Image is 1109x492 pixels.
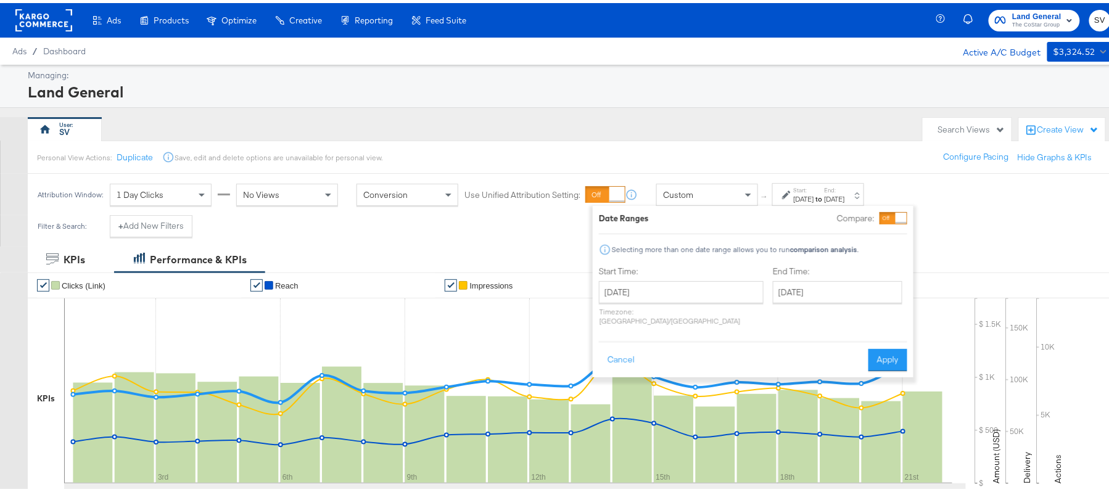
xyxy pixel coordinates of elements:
div: Personal View Actions: [37,150,112,160]
span: Ads [12,43,27,53]
p: Timezone: [GEOGRAPHIC_DATA]/[GEOGRAPHIC_DATA] [599,304,764,322]
span: / [27,43,43,53]
span: Custom [663,186,693,197]
a: ✔ [250,276,263,289]
div: Selecting more than one date range allows you to run . [611,242,859,251]
div: Land General [28,78,1108,99]
div: Date Ranges [599,210,649,221]
span: SV [1094,10,1106,25]
span: ↑ [759,192,771,196]
span: Reporting [355,12,393,22]
span: Impressions [469,278,513,287]
div: KPIs [37,390,55,401]
div: [DATE] [825,191,845,201]
label: Start: [794,183,814,191]
div: $3,324.52 [1053,41,1096,57]
button: Hide Graphs & KPIs [1018,149,1092,160]
a: ✔ [37,276,49,289]
div: Active A/C Budget [950,39,1041,57]
div: Filter & Search: [37,219,87,228]
span: Optimize [221,12,257,22]
div: Search Views [938,121,1005,133]
label: Compare: [837,210,875,221]
span: Clicks (Link) [62,278,105,287]
label: End: [825,183,845,191]
button: Configure Pacing [935,143,1018,165]
button: Apply [868,346,907,368]
span: Reach [275,278,299,287]
div: [DATE] [794,191,814,201]
text: Delivery [1022,449,1033,480]
button: Duplicate [117,149,153,160]
span: No Views [243,186,279,197]
button: Cancel [599,346,643,368]
span: Ads [107,12,121,22]
button: +Add New Filters [110,212,192,234]
div: Managing: [28,67,1108,78]
span: Conversion [363,186,408,197]
div: SV [59,123,70,135]
text: Actions [1053,451,1064,480]
span: Land General [1012,7,1062,20]
label: Use Unified Attribution Setting: [464,186,580,198]
a: Dashboard [43,43,86,53]
label: Start Time: [599,263,764,274]
button: Land GeneralThe CoStar Group [989,7,1080,28]
strong: comparison analysis [790,242,857,251]
label: End Time: [773,263,907,274]
span: 1 Day Clicks [117,186,163,197]
span: Creative [289,12,322,22]
div: KPIs [64,250,85,264]
span: Feed Suite [426,12,466,22]
strong: + [118,217,123,229]
strong: to [814,191,825,200]
div: Attribution Window: [37,187,104,196]
span: Products [154,12,189,22]
div: Save, edit and delete options are unavailable for personal view. [175,150,382,160]
div: Performance & KPIs [150,250,247,264]
a: ✔ [445,276,457,289]
div: Create View [1037,121,1099,133]
text: Amount (USD) [991,426,1002,480]
span: The CoStar Group [1012,17,1062,27]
